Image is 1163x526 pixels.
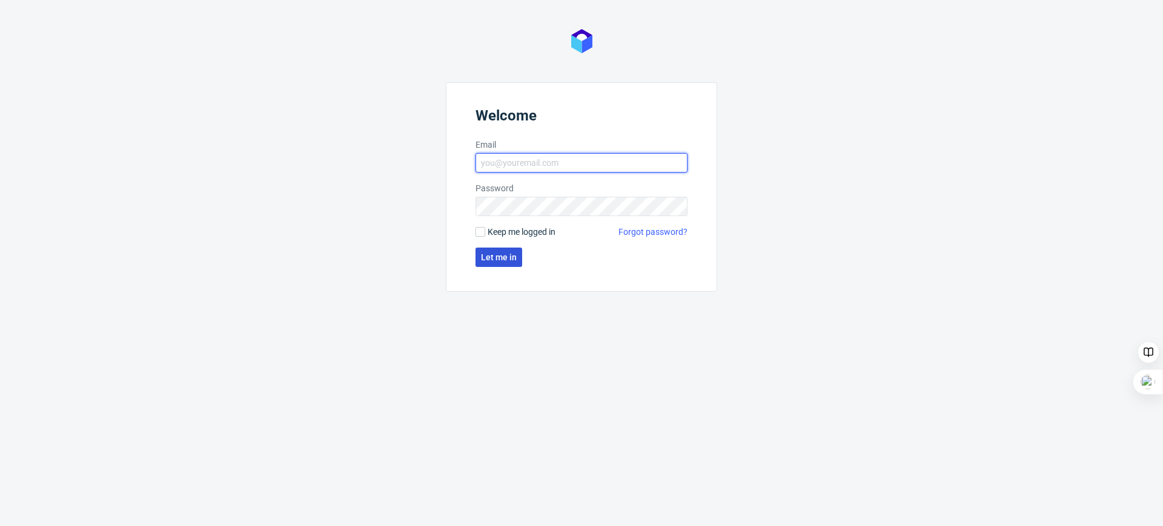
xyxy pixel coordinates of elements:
[481,253,517,261] span: Let me in
[475,248,522,267] button: Let me in
[475,107,688,129] header: Welcome
[488,226,555,238] span: Keep me logged in
[475,139,688,151] label: Email
[618,226,688,238] a: Forgot password?
[475,182,688,194] label: Password
[475,153,688,173] input: you@youremail.com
